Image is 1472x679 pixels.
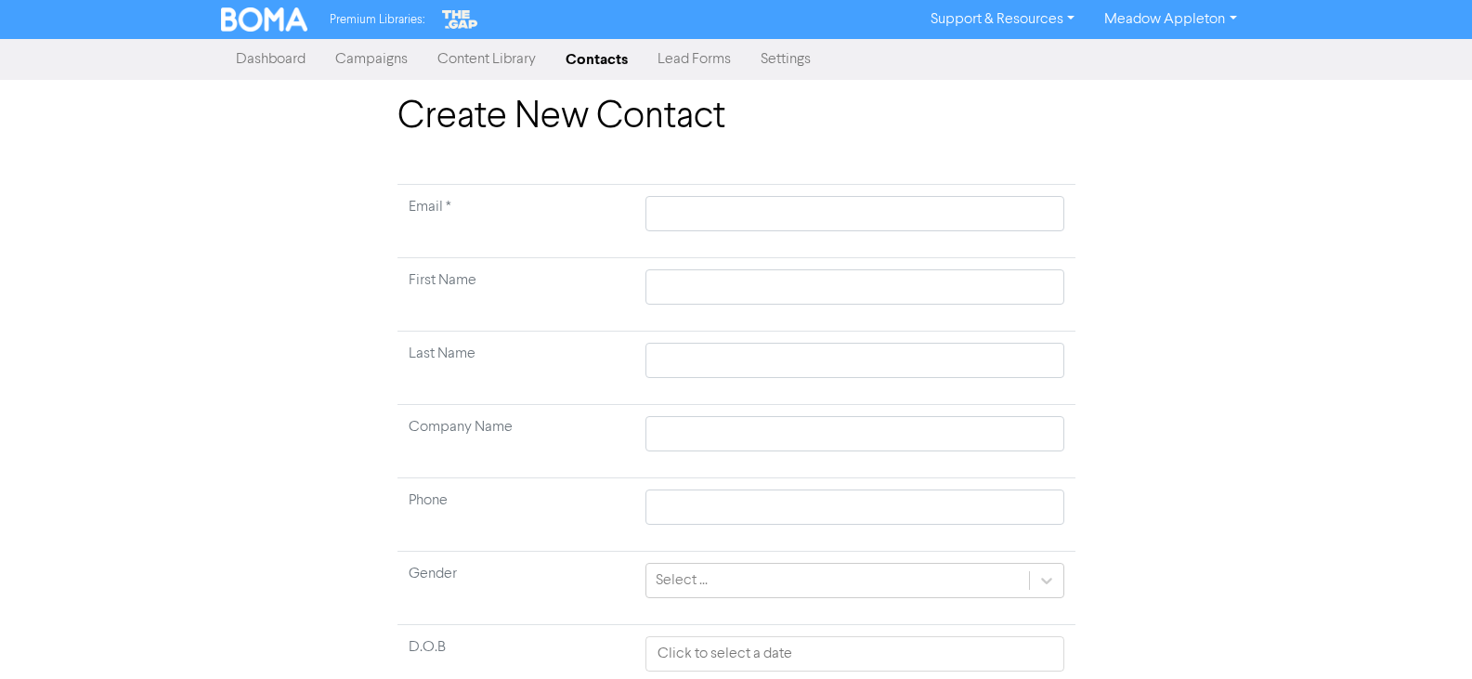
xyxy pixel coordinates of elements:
[1089,5,1251,34] a: Meadow Appleton
[330,14,424,26] span: Premium Libraries:
[656,569,708,592] div: Select ...
[320,41,423,78] a: Campaigns
[645,636,1063,672] input: Click to select a date
[397,405,635,478] td: Company Name
[221,41,320,78] a: Dashboard
[423,41,551,78] a: Content Library
[397,332,635,405] td: Last Name
[397,95,1075,139] h1: Create New Contact
[221,7,308,32] img: BOMA Logo
[439,7,480,32] img: The Gap
[551,41,643,78] a: Contacts
[397,185,635,258] td: Required
[746,41,826,78] a: Settings
[397,552,635,625] td: Gender
[916,5,1089,34] a: Support & Resources
[397,258,635,332] td: First Name
[1379,590,1472,679] iframe: Chat Widget
[643,41,746,78] a: Lead Forms
[397,478,635,552] td: Phone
